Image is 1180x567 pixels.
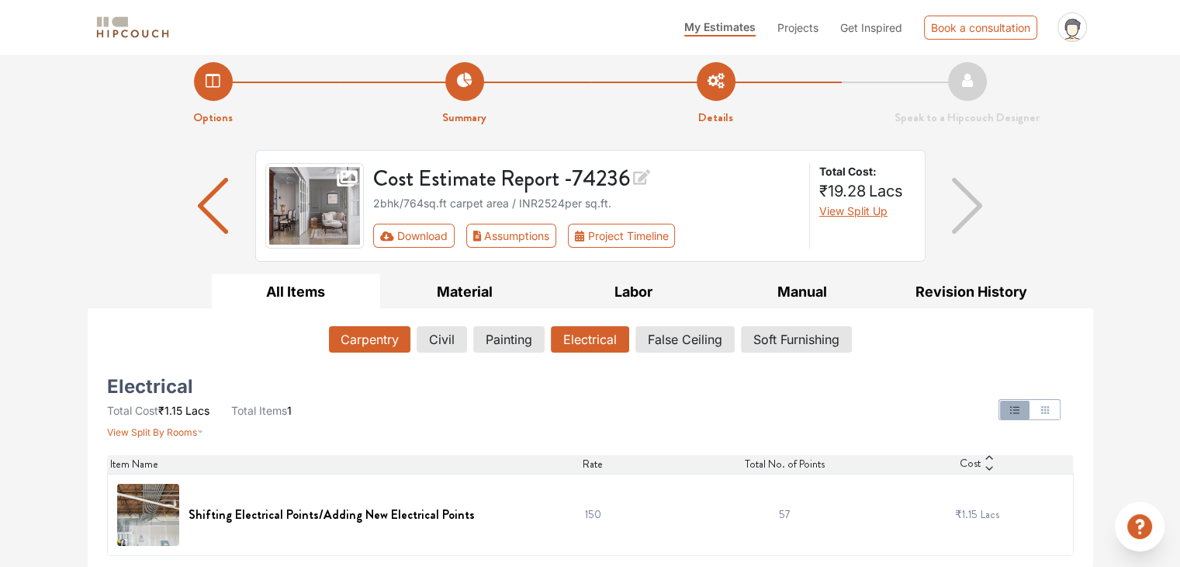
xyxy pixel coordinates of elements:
img: arrow right [952,178,982,234]
strong: Details [698,109,733,126]
span: Lacs [185,404,209,417]
span: Total Items [231,404,287,417]
button: Carpentry [329,326,410,353]
span: Lacs [980,506,998,522]
button: Download [373,224,455,248]
h6: Shifting Electrical Points/Adding New Electrical Points [189,507,475,522]
td: 57 [689,474,881,555]
li: 1 [231,402,292,419]
button: View Split By Rooms [107,419,204,440]
span: View Split Up [819,204,888,217]
span: Rate [583,456,603,472]
button: Material [380,274,549,309]
span: Item Name [110,456,158,472]
button: Painting [473,326,545,353]
span: View Split By Rooms [107,426,197,438]
button: Soft Furnishing [741,326,852,353]
td: 150 [497,474,689,555]
strong: Options [193,109,233,126]
span: logo-horizontal.svg [94,10,171,45]
strong: Speak to a Hipcouch Designer [895,109,1040,126]
span: ₹1.15 [954,506,977,522]
strong: Total Cost: [819,163,912,179]
button: Revision History [887,274,1056,309]
button: All Items [212,274,381,309]
button: Manual [718,274,887,309]
strong: Summary [442,109,486,126]
span: ₹19.28 [819,182,866,200]
h3: Cost Estimate Report - 74236 [373,163,800,192]
span: ₹1.15 [158,404,182,417]
span: Get Inspired [840,21,902,34]
span: Lacs [869,182,903,200]
span: Total Cost [107,404,158,417]
div: First group [373,224,687,248]
span: My Estimates [684,20,756,33]
span: Cost [960,455,981,474]
button: Electrical [551,326,629,353]
h5: Electrical [107,381,193,393]
button: Civil [417,326,467,353]
button: Assumptions [466,224,557,248]
img: arrow left [198,178,228,234]
img: gallery [265,163,365,249]
div: Book a consultation [924,16,1037,40]
div: Toolbar with button groups [373,224,800,248]
button: View Split Up [819,203,888,219]
div: 2bhk / 764 sq.ft carpet area / INR 2524 per sq.ft. [373,195,800,211]
button: Project Timeline [568,224,675,248]
button: Labor [549,274,718,309]
span: Projects [777,21,818,34]
img: Shifting Electrical Points/Adding New Electrical Points [117,484,179,546]
button: False Ceiling [635,326,735,353]
span: Total No. of Points [745,456,825,472]
img: logo-horizontal.svg [94,14,171,41]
